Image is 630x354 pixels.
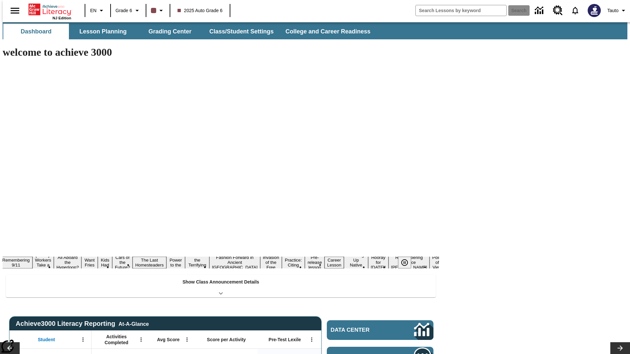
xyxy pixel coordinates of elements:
button: Slide 17 Hooray for Constitution Day! [368,254,388,271]
button: College and Career Readiness [280,24,376,39]
button: Open Menu [78,335,88,344]
button: Slide 7 Cars of the Future? [112,254,133,271]
button: Class/Student Settings [204,24,279,39]
button: Slide 3 Labor Day: Workers Take a Stand [32,252,54,273]
div: SubNavbar [3,22,627,39]
input: search field [416,5,506,16]
span: EN [90,7,96,14]
button: Slide 10 Attack of the Terrifying Tomatoes [185,252,209,273]
div: At-A-Glance [118,320,149,327]
button: Dashboard [3,24,69,39]
button: Select a new avatar [584,2,605,19]
button: Open side menu [5,1,25,20]
button: Pause [398,257,411,268]
span: Data Center [331,327,392,333]
span: Achieve3000 Literacy Reporting [16,320,149,327]
a: Home [29,3,71,16]
span: Pre-Test Lexile [269,337,301,343]
p: Show Class Announcement Details [182,279,259,285]
h1: welcome to achieve 3000 [3,46,439,58]
span: Score per Activity [207,337,246,343]
button: Slide 5 Do You Want Fries With That? [81,247,98,278]
button: Class color is dark brown. Change class color [148,5,168,16]
button: Slide 18 Remembering Justice O'Connor [388,254,430,271]
img: Avatar [588,4,601,17]
button: Slide 4 All Aboard the Hyperloop? [54,254,81,271]
button: Slide 16 Cooking Up Native Traditions [344,252,368,273]
button: Grade: Grade 6, Select a grade [113,5,144,16]
button: Profile/Settings [605,5,630,16]
span: NJ Edition [52,16,71,20]
div: SubNavbar [3,24,376,39]
button: Lesson carousel, Next [610,342,630,354]
button: Open Menu [307,335,317,344]
button: Slide 9 Solar Power to the People [166,252,185,273]
span: Tauto [607,7,619,14]
button: Slide 6 Dirty Jobs Kids Had To Do [98,247,112,278]
div: Home [29,2,71,20]
button: Slide 12 The Invasion of the Free CD [260,249,282,276]
button: Slide 19 Point of View [430,254,445,271]
button: Slide 14 Pre-release lesson [305,254,325,271]
button: Open Menu [182,335,192,344]
span: Activities Completed [95,334,138,345]
span: Avg Score [157,337,179,343]
button: Grading Center [137,24,203,39]
a: Notifications [567,2,584,19]
button: Language: EN, Select a language [87,5,108,16]
span: Grade 6 [115,7,132,14]
a: Data Center [327,320,433,340]
div: Show Class Announcement Details [6,275,436,297]
button: Lesson Planning [70,24,136,39]
a: Data Center [531,2,549,20]
button: Slide 8 The Last Homesteaders [133,257,166,268]
span: Student [38,337,55,343]
span: 2025 Auto Grade 6 [178,7,223,14]
div: Pause [398,257,418,268]
button: Open Menu [136,335,146,344]
a: Resource Center, Will open in new tab [549,2,567,19]
button: Slide 11 Fashion Forward in Ancient Rome [209,254,260,271]
button: Slide 13 Mixed Practice: Citing Evidence [282,252,305,273]
button: Slide 15 Career Lesson [325,257,344,268]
